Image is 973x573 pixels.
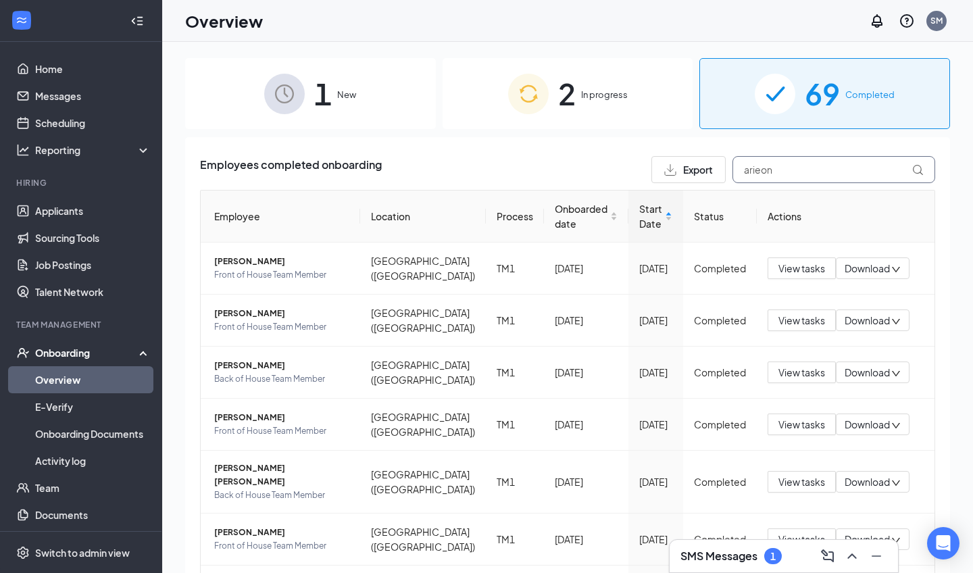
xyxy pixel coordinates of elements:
[845,261,890,276] span: Download
[555,261,618,276] div: [DATE]
[360,347,486,399] td: [GEOGRAPHIC_DATA] ([GEOGRAPHIC_DATA])
[694,313,746,328] div: Completed
[214,372,349,386] span: Back of House Team Member
[360,451,486,514] td: [GEOGRAPHIC_DATA] ([GEOGRAPHIC_DATA])
[817,545,839,567] button: ComposeMessage
[486,347,544,399] td: TM1
[581,88,628,101] span: In progress
[555,201,607,231] span: Onboarded date
[214,411,349,424] span: [PERSON_NAME]
[35,420,151,447] a: Onboarding Documents
[544,191,628,243] th: Onboarded date
[214,424,349,438] span: Front of House Team Member
[845,366,890,380] span: Download
[35,197,151,224] a: Applicants
[200,156,382,183] span: Employees completed onboarding
[214,268,349,282] span: Front of House Team Member
[314,70,332,117] span: 1
[683,165,713,174] span: Export
[360,514,486,566] td: [GEOGRAPHIC_DATA] ([GEOGRAPHIC_DATA])
[778,261,825,276] span: View tasks
[845,314,890,328] span: Download
[868,548,884,564] svg: Minimize
[891,265,901,274] span: down
[732,156,935,183] input: Search by Name, Job Posting, or Process
[35,346,139,359] div: Onboarding
[35,501,151,528] a: Documents
[841,545,863,567] button: ChevronUp
[891,421,901,430] span: down
[360,295,486,347] td: [GEOGRAPHIC_DATA] ([GEOGRAPHIC_DATA])
[899,13,915,29] svg: QuestionInfo
[486,191,544,243] th: Process
[201,191,360,243] th: Employee
[35,546,130,559] div: Switch to admin view
[486,295,544,347] td: TM1
[130,14,144,28] svg: Collapse
[845,88,895,101] span: Completed
[639,474,672,489] div: [DATE]
[694,532,746,547] div: Completed
[778,474,825,489] span: View tasks
[214,526,349,539] span: [PERSON_NAME]
[35,82,151,109] a: Messages
[35,224,151,251] a: Sourcing Tools
[555,313,618,328] div: [DATE]
[768,414,836,435] button: View tasks
[16,177,148,189] div: Hiring
[778,417,825,432] span: View tasks
[778,313,825,328] span: View tasks
[214,462,349,489] span: [PERSON_NAME] [PERSON_NAME]
[16,319,148,330] div: Team Management
[214,359,349,372] span: [PERSON_NAME]
[694,474,746,489] div: Completed
[639,532,672,547] div: [DATE]
[930,15,943,26] div: SM
[891,369,901,378] span: down
[683,191,757,243] th: Status
[694,417,746,432] div: Completed
[757,191,934,243] th: Actions
[214,489,349,502] span: Back of House Team Member
[16,346,30,359] svg: UserCheck
[845,532,890,547] span: Download
[694,261,746,276] div: Completed
[35,474,151,501] a: Team
[337,88,356,101] span: New
[555,474,618,489] div: [DATE]
[639,261,672,276] div: [DATE]
[639,313,672,328] div: [DATE]
[35,143,151,157] div: Reporting
[35,366,151,393] a: Overview
[845,418,890,432] span: Download
[768,471,836,493] button: View tasks
[35,251,151,278] a: Job Postings
[360,399,486,451] td: [GEOGRAPHIC_DATA] ([GEOGRAPHIC_DATA])
[35,528,151,555] a: SurveysCrown
[486,399,544,451] td: TM1
[558,70,576,117] span: 2
[844,548,860,564] svg: ChevronUp
[555,365,618,380] div: [DATE]
[778,532,825,547] span: View tasks
[805,70,840,117] span: 69
[694,365,746,380] div: Completed
[214,307,349,320] span: [PERSON_NAME]
[214,255,349,268] span: [PERSON_NAME]
[927,527,959,559] div: Open Intercom Messenger
[360,191,486,243] th: Location
[555,532,618,547] div: [DATE]
[869,13,885,29] svg: Notifications
[768,257,836,279] button: View tasks
[214,320,349,334] span: Front of House Team Member
[651,156,726,183] button: Export
[680,549,757,564] h3: SMS Messages
[486,451,544,514] td: TM1
[768,528,836,550] button: View tasks
[768,309,836,331] button: View tasks
[486,243,544,295] td: TM1
[770,551,776,562] div: 1
[891,317,901,326] span: down
[16,143,30,157] svg: Analysis
[214,539,349,553] span: Front of House Team Member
